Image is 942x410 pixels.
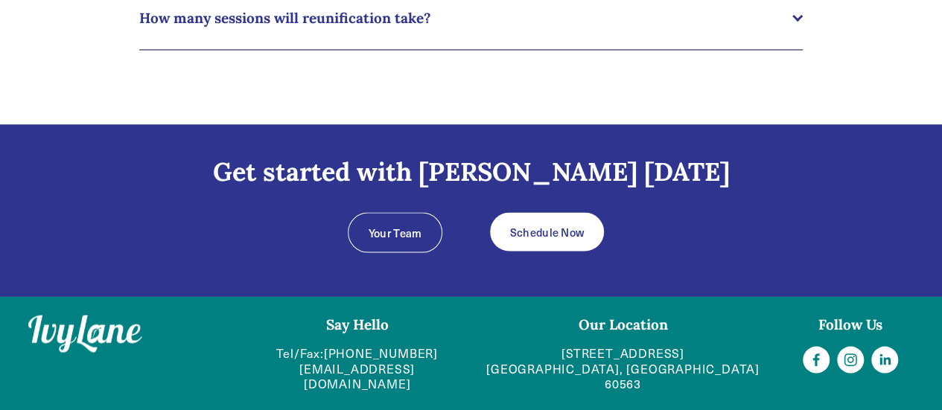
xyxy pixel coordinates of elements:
[256,315,459,333] h4: Say Hello
[324,345,438,361] a: [PHONE_NUMBER]
[484,315,763,333] h4: Our Location
[803,346,830,373] a: Facebook
[256,345,459,391] p: Tel/Fax:
[348,212,442,252] a: Your Team
[256,361,459,392] a: [EMAIL_ADDRESS][DOMAIN_NAME]
[787,315,914,333] h4: Follow Us
[139,9,793,27] span: How many sessions will reunification take?
[484,345,763,391] a: [STREET_ADDRESS][GEOGRAPHIC_DATA], [GEOGRAPHIC_DATA] 60563
[28,156,914,187] h3: Get started with [PERSON_NAME] [DATE]
[871,346,898,373] a: LinkedIn
[490,212,604,251] a: Schedule Now
[837,346,864,373] a: Instagram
